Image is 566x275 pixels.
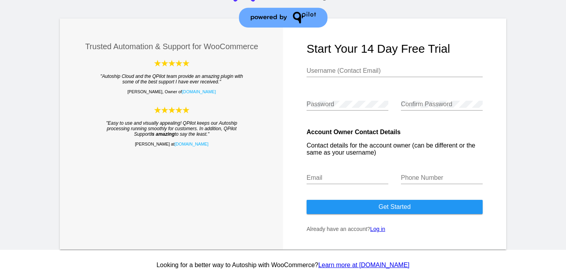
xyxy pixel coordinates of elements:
[99,120,244,137] blockquote: "Easy to use and visually appealing! QPilot keeps our Autoship processing running smoothly for cu...
[151,131,175,137] strong: is amazing
[307,42,483,55] h1: Start your 14 day free trial
[379,203,411,210] span: Get started
[370,226,385,232] a: Log in
[307,200,483,214] button: Get started
[99,74,244,85] blockquote: "Autoship Cloud and the QPilot team provide an amazing plugin with some of the best support I hav...
[154,106,189,114] img: Autoship Cloud powered by QPilot
[182,89,216,94] a: [DOMAIN_NAME]
[401,174,483,181] input: Phone Number
[307,174,388,181] input: Email
[84,42,260,51] h3: Trusted Automation & Support for WooCommerce
[307,129,401,135] strong: Account Owner Contact Details
[175,142,208,146] a: [DOMAIN_NAME]
[84,142,260,146] p: [PERSON_NAME] at
[154,59,189,67] img: Autoship Cloud powered by QPilot
[59,262,508,269] p: Looking for a better way to Autoship with WooCommerce?
[307,142,483,156] p: Contact details for the account owner (can be different or the same as your username)
[84,89,260,94] p: [PERSON_NAME], Owner of
[318,262,410,268] a: Learn more at [DOMAIN_NAME]
[307,67,483,74] input: Username (Contact Email)
[307,226,483,232] p: Already have an account?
